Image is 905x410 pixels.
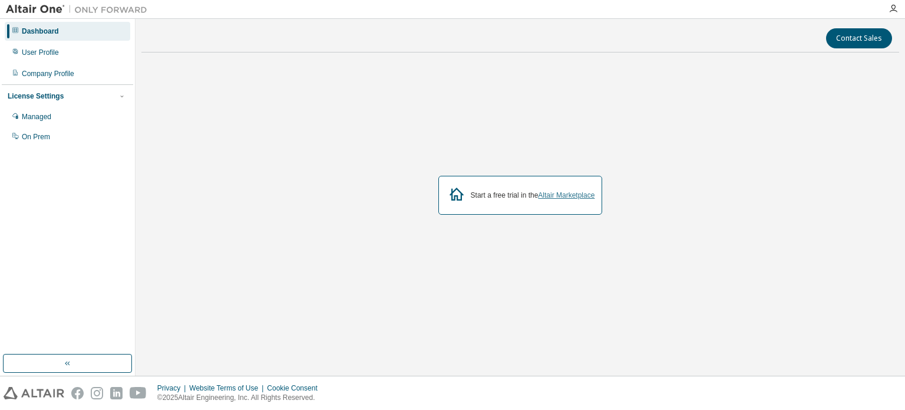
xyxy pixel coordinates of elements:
[157,393,325,403] p: © 2025 Altair Engineering, Inc. All Rights Reserved.
[8,91,64,101] div: License Settings
[826,28,892,48] button: Contact Sales
[538,191,594,199] a: Altair Marketplace
[22,132,50,142] div: On Prem
[189,383,267,393] div: Website Terms of Use
[71,387,84,399] img: facebook.svg
[6,4,153,15] img: Altair One
[22,69,74,78] div: Company Profile
[267,383,324,393] div: Cookie Consent
[157,383,189,393] div: Privacy
[471,191,595,200] div: Start a free trial in the
[130,387,147,399] img: youtube.svg
[22,48,59,57] div: User Profile
[110,387,123,399] img: linkedin.svg
[91,387,103,399] img: instagram.svg
[4,387,64,399] img: altair_logo.svg
[22,27,59,36] div: Dashboard
[22,112,51,122] div: Managed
